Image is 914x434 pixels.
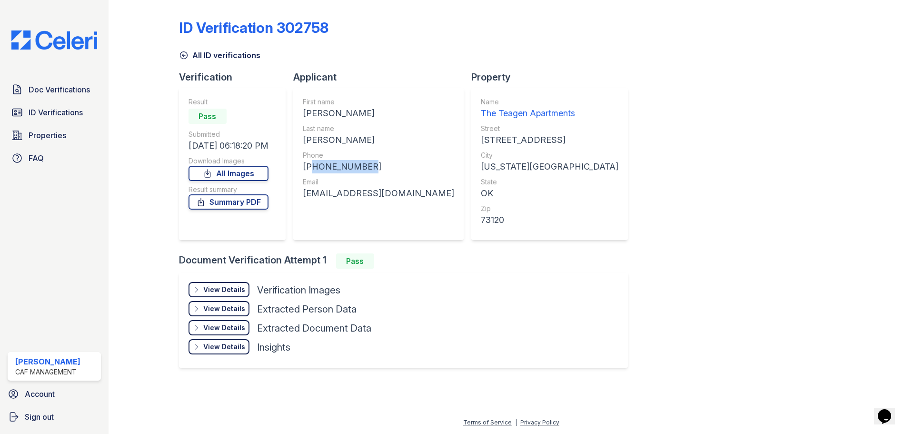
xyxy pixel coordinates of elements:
a: Doc Verifications [8,80,101,99]
a: Name The Teagen Apartments [481,97,618,120]
span: Properties [29,130,66,141]
div: Street [481,124,618,133]
div: [PHONE_NUMBER] [303,160,454,173]
div: [PERSON_NAME] [303,133,454,147]
div: | [515,419,517,426]
div: [DATE] 06:18:20 PM [189,139,268,152]
div: Download Images [189,156,268,166]
div: [US_STATE][GEOGRAPHIC_DATA] [481,160,618,173]
div: View Details [203,285,245,294]
a: Sign out [4,407,105,426]
div: Extracted Document Data [257,322,371,335]
span: FAQ [29,152,44,164]
span: Sign out [25,411,54,423]
div: Email [303,177,454,187]
div: First name [303,97,454,107]
div: The Teagen Apartments [481,107,618,120]
img: CE_Logo_Blue-a8612792a0a2168367f1c8372b55b34899dd931a85d93a1a3d3e32e68fde9ad4.png [4,30,105,50]
div: Applicant [293,71,471,84]
div: Property [471,71,636,84]
div: View Details [203,342,245,352]
div: CAF Management [15,367,80,377]
div: Last name [303,124,454,133]
a: Privacy Policy [520,419,559,426]
a: All ID verifications [179,50,260,61]
span: Account [25,388,55,400]
div: [STREET_ADDRESS] [481,133,618,147]
div: Name [481,97,618,107]
div: [PERSON_NAME] [303,107,454,120]
div: [EMAIL_ADDRESS][DOMAIN_NAME] [303,187,454,200]
a: Properties [8,126,101,145]
a: FAQ [8,149,101,168]
a: Summary PDF [189,194,268,210]
div: Zip [481,204,618,213]
div: Verification Images [257,283,340,297]
a: ID Verifications [8,103,101,122]
div: ID Verification 302758 [179,19,328,36]
div: Document Verification Attempt 1 [179,253,636,269]
div: City [481,151,618,160]
div: View Details [203,323,245,333]
div: 73120 [481,213,618,227]
div: Pass [336,253,374,269]
div: [PERSON_NAME] [15,356,80,367]
span: ID Verifications [29,107,83,118]
iframe: chat widget [874,396,904,424]
a: All Images [189,166,268,181]
div: Phone [303,151,454,160]
div: Submitted [189,130,268,139]
a: Terms of Service [463,419,512,426]
span: Doc Verifications [29,84,90,95]
div: State [481,177,618,187]
div: Extracted Person Data [257,303,357,316]
div: Result [189,97,268,107]
div: Result summary [189,185,268,194]
div: OK [481,187,618,200]
div: Pass [189,109,227,124]
div: View Details [203,304,245,313]
div: Verification [179,71,293,84]
div: Insights [257,341,290,354]
a: Account [4,384,105,404]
